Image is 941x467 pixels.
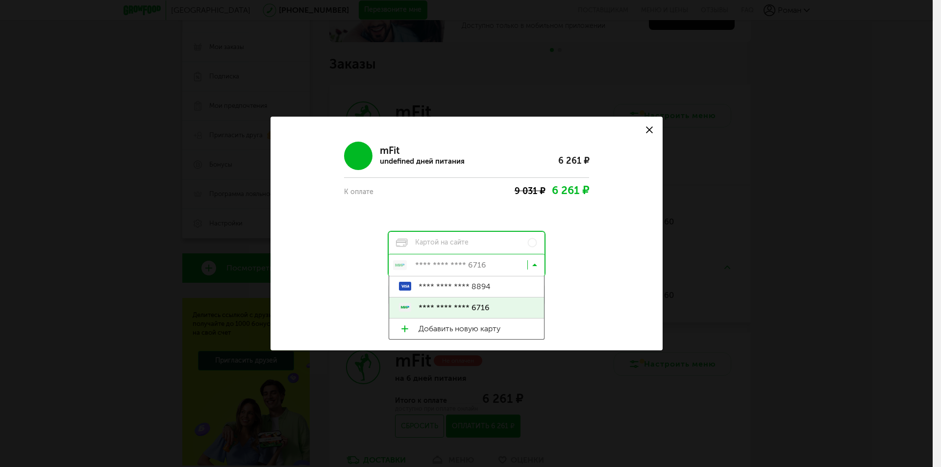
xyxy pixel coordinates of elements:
[516,142,589,170] div: 6 261 ₽
[552,184,589,197] span: 6 261 ₽
[344,187,418,197] div: К оплате
[419,319,534,339] span: Добавить новую карту
[396,238,469,247] span: Картой на сайте
[515,186,545,197] span: 9 031 ₽
[380,156,465,167] div: undefined дней питания
[380,145,465,156] div: mFit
